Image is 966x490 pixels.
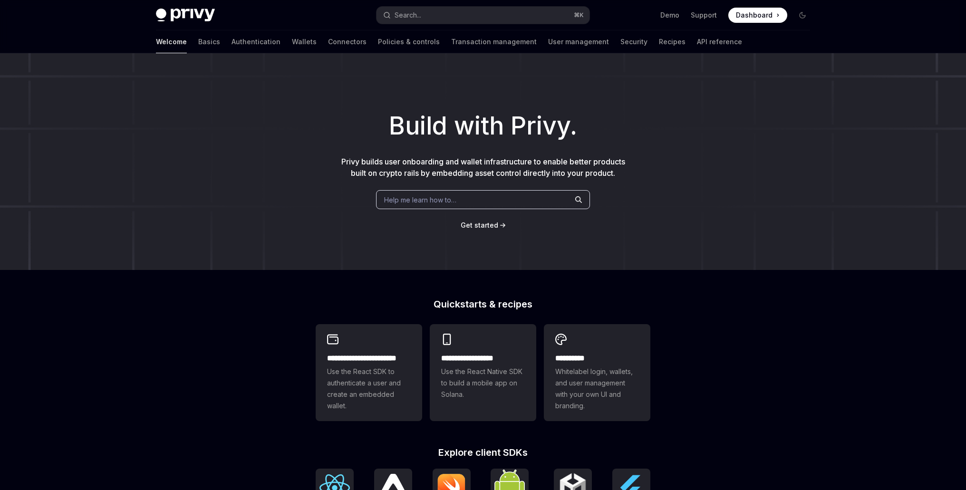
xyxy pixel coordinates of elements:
[659,30,686,53] a: Recipes
[198,30,220,53] a: Basics
[327,366,411,412] span: Use the React SDK to authenticate a user and create an embedded wallet.
[461,221,498,229] span: Get started
[548,30,609,53] a: User management
[795,8,810,23] button: Toggle dark mode
[377,7,589,24] button: Search...⌘K
[728,8,787,23] a: Dashboard
[316,448,650,457] h2: Explore client SDKs
[316,299,650,309] h2: Quickstarts & recipes
[660,10,679,20] a: Demo
[328,30,367,53] a: Connectors
[341,157,625,178] span: Privy builds user onboarding and wallet infrastructure to enable better products built on crypto ...
[156,30,187,53] a: Welcome
[555,366,639,412] span: Whitelabel login, wallets, and user management with your own UI and branding.
[430,324,536,421] a: **** **** **** ***Use the React Native SDK to build a mobile app on Solana.
[451,30,537,53] a: Transaction management
[461,221,498,230] a: Get started
[620,30,647,53] a: Security
[384,195,456,205] span: Help me learn how to…
[292,30,317,53] a: Wallets
[441,366,525,400] span: Use the React Native SDK to build a mobile app on Solana.
[736,10,773,20] span: Dashboard
[697,30,742,53] a: API reference
[15,107,951,144] h1: Build with Privy.
[232,30,280,53] a: Authentication
[691,10,717,20] a: Support
[378,30,440,53] a: Policies & controls
[395,10,421,21] div: Search...
[544,324,650,421] a: **** *****Whitelabel login, wallets, and user management with your own UI and branding.
[574,11,584,19] span: ⌘ K
[156,9,215,22] img: dark logo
